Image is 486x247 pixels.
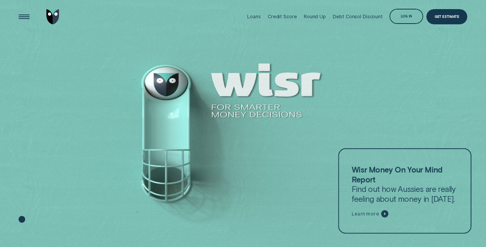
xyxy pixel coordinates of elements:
[304,14,326,19] div: Round Up
[338,148,472,234] a: Wisr Money On Your Mind ReportFind out how Aussies are really feeling about money in [DATE].Learn...
[46,9,59,24] img: Wisr
[352,165,458,204] p: Find out how Aussies are really feeling about money in [DATE].
[333,14,383,19] div: Debt Consol Discount
[426,9,468,24] a: Get Estimate
[268,14,297,19] div: Credit Score
[389,9,423,24] button: Log in
[17,9,32,24] button: Open Menu
[352,165,443,184] strong: Wisr Money On Your Mind Report
[247,14,260,19] div: Loans
[352,211,379,217] span: Learn more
